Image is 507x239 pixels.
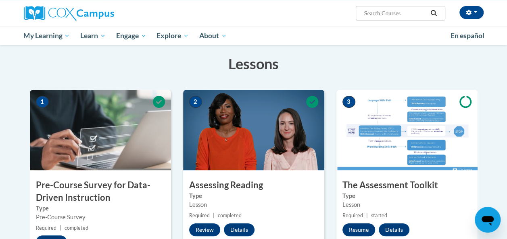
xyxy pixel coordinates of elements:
[151,27,194,45] a: Explore
[428,8,440,18] button: Search
[189,223,220,236] button: Review
[451,31,484,40] span: En español
[213,212,215,218] span: |
[36,225,56,231] span: Required
[342,96,355,108] span: 3
[366,212,368,218] span: |
[24,6,169,21] a: Cox Campus
[36,96,49,108] span: 1
[75,27,111,45] a: Learn
[60,225,61,231] span: |
[23,31,70,41] span: My Learning
[371,212,387,218] span: started
[189,192,318,200] label: Type
[445,27,490,44] a: En español
[36,204,165,213] label: Type
[156,31,189,41] span: Explore
[342,200,472,209] div: Lesson
[189,200,318,209] div: Lesson
[111,27,152,45] a: Engage
[342,212,363,218] span: Required
[224,223,255,236] button: Details
[30,90,171,170] img: Course Image
[194,27,232,45] a: About
[342,192,472,200] label: Type
[36,213,165,222] div: Pre-Course Survey
[183,179,324,192] h3: Assessing Reading
[116,31,146,41] span: Engage
[199,31,227,41] span: About
[30,179,171,204] h3: Pre-Course Survey for Data-Driven Instruction
[24,6,114,21] img: Cox Campus
[336,179,478,192] h3: The Assessment Toolkit
[30,54,478,74] h3: Lessons
[475,207,501,233] iframe: Button to launch messaging window
[363,8,428,18] input: Search Courses
[218,212,242,218] span: completed
[80,31,106,41] span: Learn
[379,223,409,236] button: Details
[189,96,202,108] span: 2
[189,212,210,218] span: Required
[342,223,375,236] button: Resume
[183,90,324,170] img: Course Image
[19,27,75,45] a: My Learning
[459,6,484,19] button: Account Settings
[336,90,478,170] img: Course Image
[65,225,88,231] span: completed
[18,27,490,45] div: Main menu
